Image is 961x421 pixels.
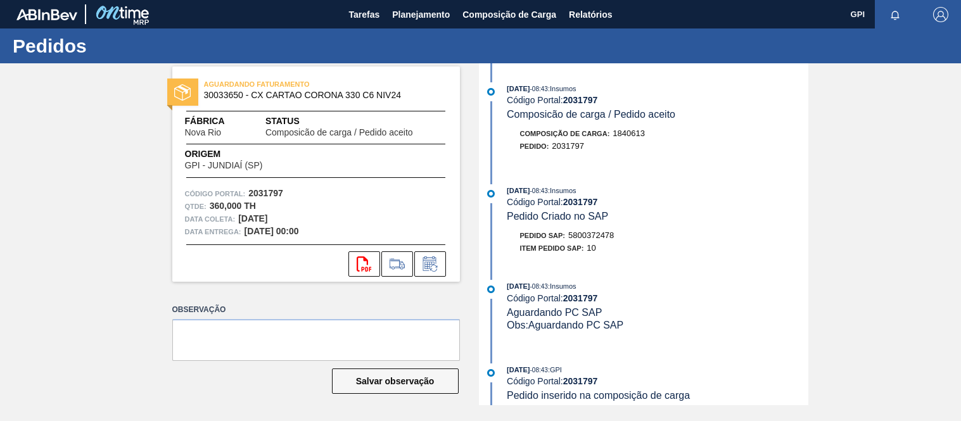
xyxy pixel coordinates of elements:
[563,197,598,207] strong: 2031797
[507,187,530,194] span: [DATE]
[563,293,598,303] strong: 2031797
[392,7,450,22] span: Planejamento
[245,226,299,236] strong: [DATE] 00:00
[185,128,222,137] span: Nova Rio
[185,213,236,225] span: Data coleta:
[204,78,381,91] span: AGUARDANDO FATURAMENTO
[507,95,808,105] div: Código Portal:
[548,85,576,92] span: : Insumos
[348,251,380,277] div: Abrir arquivo PDF
[487,190,495,198] img: atual
[587,243,595,253] span: 10
[507,307,602,318] span: Aguardando PC SAP
[563,95,598,105] strong: 2031797
[185,161,263,170] span: GPI - JUNDIAÍ (SP)
[520,232,566,239] span: Pedido SAP:
[487,88,495,96] img: atual
[487,286,495,293] img: atual
[507,366,530,374] span: [DATE]
[507,197,808,207] div: Código Portal:
[507,390,690,401] span: Pedido inserido na composição de carga
[520,142,549,150] span: Pedido :
[265,128,413,137] span: Composicão de carga / Pedido aceito
[563,376,598,386] strong: 2031797
[487,369,495,377] img: atual
[16,9,77,20] img: TNhmsLtSVTkK8tSr43FrP2fwEKptu5GPRR3wAAAABJRU5ErkJggg==
[548,366,562,374] span: : GPI
[507,211,608,222] span: Pedido Criado no SAP
[530,187,548,194] span: - 08:43
[265,115,447,128] span: Status
[185,187,246,200] span: Código Portal:
[248,188,283,198] strong: 2031797
[530,85,548,92] span: - 08:43
[332,368,459,394] button: Salvar observação
[185,225,241,238] span: Data entrega:
[507,293,808,303] div: Código Portal:
[238,213,267,223] strong: [DATE]
[507,376,808,386] div: Código Portal:
[569,7,612,22] span: Relatórios
[185,148,299,161] span: Origem
[875,6,915,23] button: Notificações
[530,283,548,290] span: - 08:43
[210,201,256,211] strong: 360,000 TH
[933,7,948,22] img: Logout
[204,91,434,100] span: 30033650 - CX CARTAO CORONA 330 C6 NIV24
[172,301,460,319] label: Observação
[414,251,446,277] div: Informar alteração no pedido
[185,115,262,128] span: Fábrica
[520,130,610,137] span: Composição de Carga :
[507,282,530,290] span: [DATE]
[507,320,623,330] span: Obs: Aguardando PC SAP
[552,141,584,151] span: 2031797
[462,7,556,22] span: Composição de Carga
[507,85,530,92] span: [DATE]
[568,230,614,240] span: 5800372478
[613,129,645,138] span: 1840613
[13,39,238,53] h1: Pedidos
[548,187,576,194] span: : Insumos
[174,84,191,101] img: status
[381,251,413,277] div: Ir para Composição de Carga
[185,200,207,213] span: Qtde :
[520,244,584,252] span: Item pedido SAP:
[530,367,548,374] span: - 08:43
[548,282,576,290] span: : Insumos
[507,109,675,120] span: Composicão de carga / Pedido aceito
[348,7,379,22] span: Tarefas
